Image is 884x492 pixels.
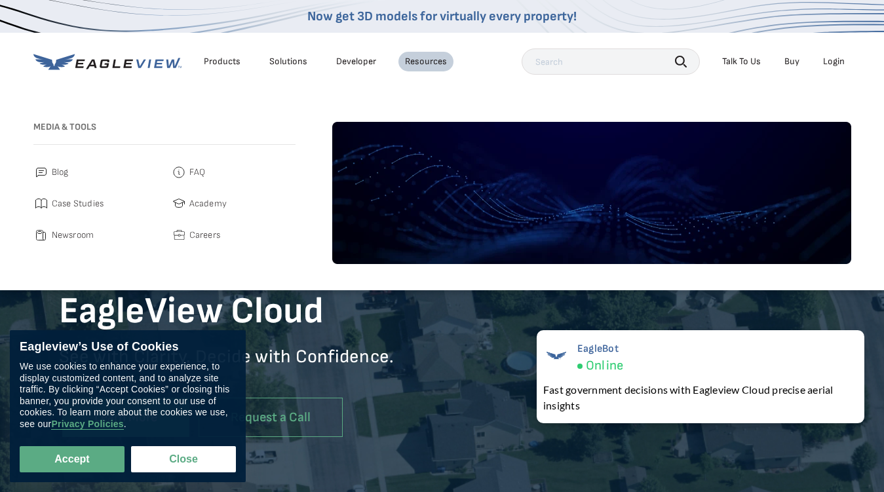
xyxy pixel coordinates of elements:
[33,164,158,180] a: Blog
[33,122,296,133] h3: Media & Tools
[20,340,236,354] div: Eagleview’s Use of Cookies
[171,227,296,243] a: Careers
[823,56,845,67] div: Login
[52,164,69,180] span: Blog
[405,56,447,67] div: Resources
[332,122,851,264] img: default-image.webp
[59,289,442,335] h1: EagleView Cloud
[543,382,858,413] div: Fast government decisions with Eagleview Cloud precise aerial insights
[33,227,158,243] a: Newsroom
[171,164,187,180] img: faq.svg
[52,227,94,243] span: Newsroom
[131,446,236,472] button: Close
[33,227,49,243] img: newsroom.svg
[33,196,49,212] img: case_studies.svg
[722,56,761,67] div: Talk To Us
[171,196,296,212] a: Academy
[59,345,442,388] p: See with Clarity. Decide with Confidence.
[33,196,158,212] a: Case Studies
[522,48,700,75] input: Search
[577,343,623,355] span: EagleBot
[171,164,296,180] a: FAQ
[171,227,187,243] img: careers.svg
[20,361,236,430] div: We use cookies to enhance your experience, to display customized content, and to analyze site tra...
[204,56,240,67] div: Products
[52,196,104,212] span: Case Studies
[199,398,343,438] a: Request a Call
[189,164,206,180] span: FAQ
[51,419,123,430] a: Privacy Policies
[189,196,227,212] span: Academy
[784,56,799,67] a: Buy
[269,56,307,67] div: Solutions
[336,56,376,67] a: Developer
[543,343,569,369] img: EagleBot
[33,164,49,180] img: blog.svg
[586,358,623,374] span: Online
[189,227,221,243] span: Careers
[307,9,577,24] a: Now get 3D models for virtually every property!
[171,196,187,212] img: academy.svg
[442,215,826,432] iframe: Eagleview Cloud Overview
[20,446,125,472] button: Accept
